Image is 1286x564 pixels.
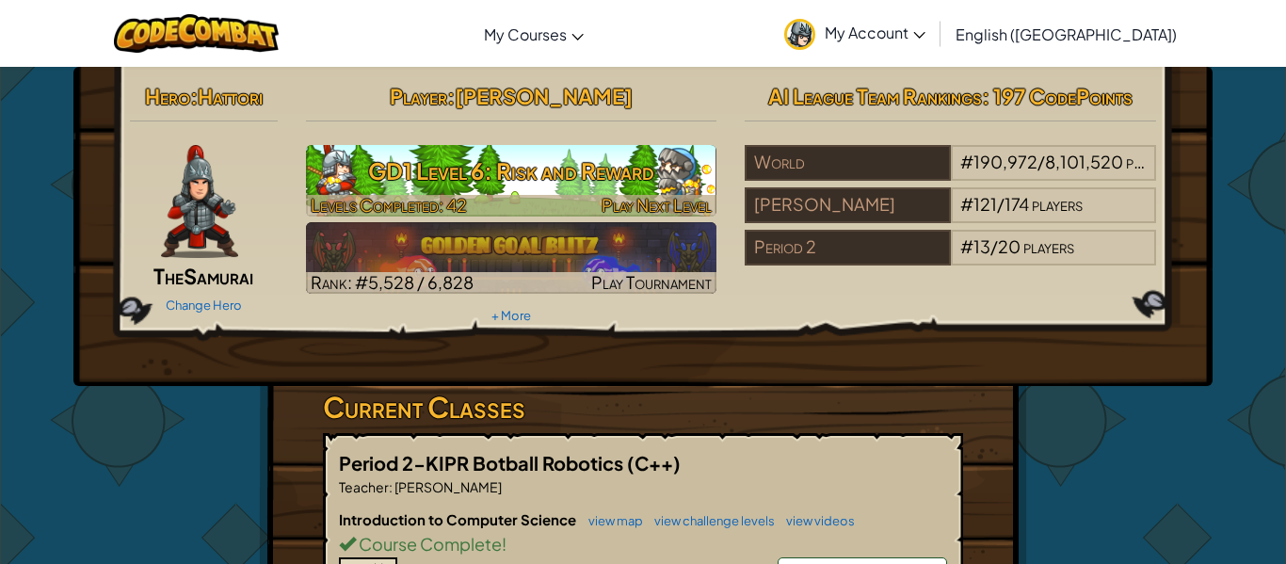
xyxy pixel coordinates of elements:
[745,163,1156,185] a: World#190,972/8,101,520players
[198,83,263,109] span: Hattori
[306,150,717,192] h3: GD1 Level 6: Risk and Reward
[1032,193,1083,215] span: players
[114,14,279,53] img: CodeCombat logo
[455,83,633,109] span: [PERSON_NAME]
[973,235,990,257] span: 13
[161,145,238,258] img: samurai.pose.png
[973,151,1037,172] span: 190,972
[390,83,447,109] span: Player
[339,510,579,528] span: Introduction to Computer Science
[997,193,1005,215] span: /
[1023,235,1074,257] span: players
[775,4,935,63] a: My Account
[973,193,997,215] span: 121
[153,263,184,289] span: The
[447,83,455,109] span: :
[184,263,253,289] span: Samurai
[474,8,593,59] a: My Courses
[645,513,775,528] a: view challenge levels
[145,83,190,109] span: Hero
[356,533,502,555] span: Course Complete
[1126,151,1177,172] span: players
[166,298,242,313] a: Change Hero
[982,83,1133,109] span: : 197 CodePoints
[960,151,973,172] span: #
[393,478,502,495] span: [PERSON_NAME]
[1037,151,1045,172] span: /
[745,205,1156,227] a: [PERSON_NAME]#121/174players
[306,222,717,294] a: Rank: #5,528 / 6,828Play Tournament
[579,513,643,528] a: view map
[777,513,855,528] a: view videos
[591,271,712,293] span: Play Tournament
[306,222,717,294] img: Golden Goal
[745,187,950,223] div: [PERSON_NAME]
[825,23,925,42] span: My Account
[311,194,467,216] span: Levels Completed: 42
[956,24,1177,44] span: English ([GEOGRAPHIC_DATA])
[745,230,950,266] div: Period 2
[339,451,627,475] span: Period 2-KIPR Botball Robotics
[1005,193,1029,215] span: 174
[998,235,1021,257] span: 20
[990,235,998,257] span: /
[491,308,531,323] a: + More
[768,83,982,109] span: AI League Team Rankings
[784,19,815,50] img: avatar
[190,83,198,109] span: :
[306,145,717,217] img: GD1 Level 6: Risk and Reward
[389,478,393,495] span: :
[960,235,973,257] span: #
[484,24,567,44] span: My Courses
[1045,151,1123,172] span: 8,101,520
[627,451,681,475] span: (C++)
[745,145,950,181] div: World
[960,193,973,215] span: #
[745,248,1156,269] a: Period 2#13/20players
[602,194,712,216] span: Play Next Level
[306,145,717,217] a: Play Next Level
[502,533,506,555] span: !
[946,8,1186,59] a: English ([GEOGRAPHIC_DATA])
[311,271,474,293] span: Rank: #5,528 / 6,828
[323,386,963,428] h3: Current Classes
[339,478,389,495] span: Teacher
